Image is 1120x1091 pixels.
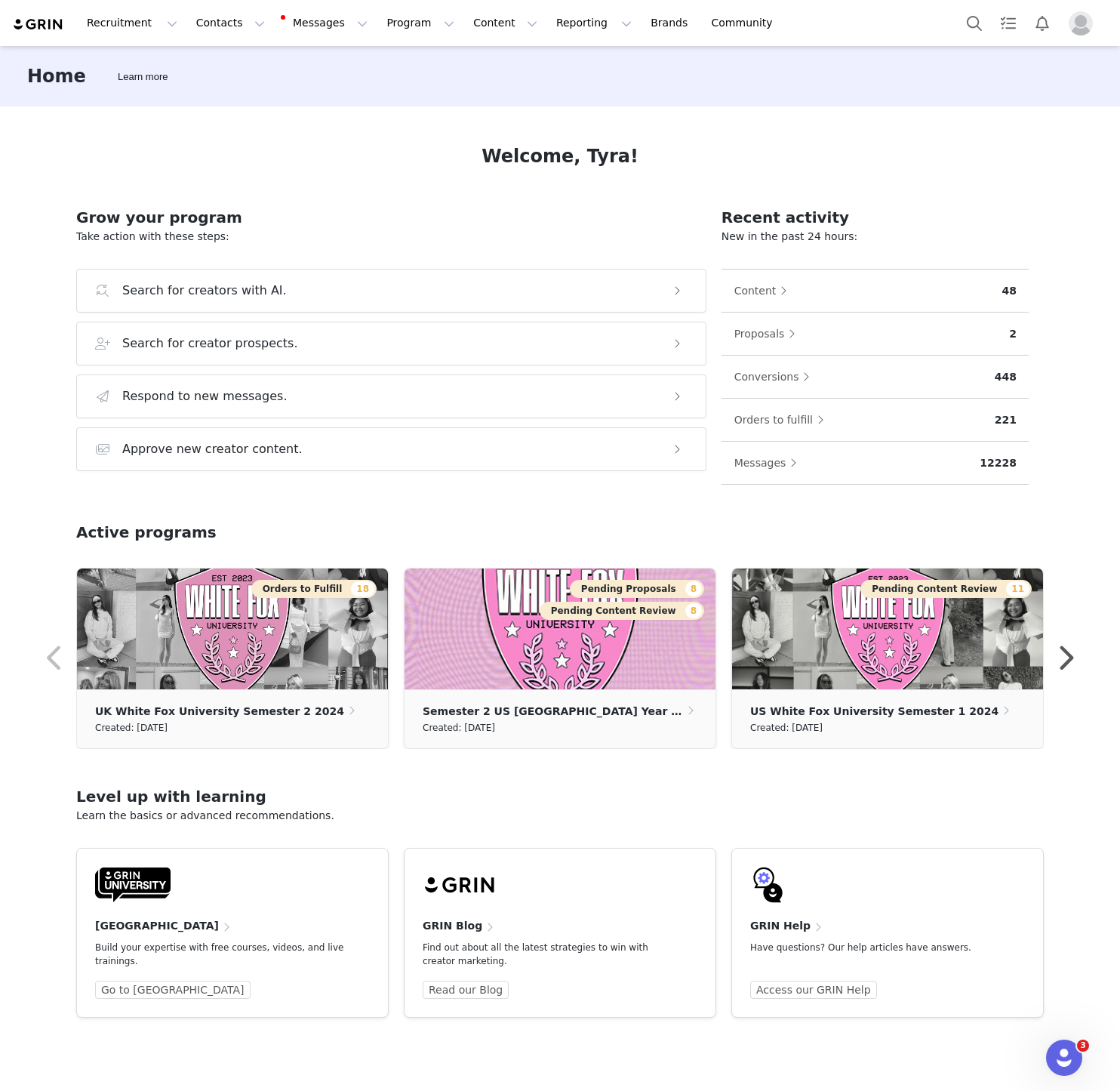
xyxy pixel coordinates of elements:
[1077,1040,1089,1052] span: 3
[76,229,706,245] p: Take action with these steps:
[750,703,998,720] p: US White Fox University Semester 1 2024
[187,6,274,40] button: Contacts
[722,206,1029,229] h2: Recent activity
[464,6,546,40] button: Content
[703,6,789,40] a: Community
[76,521,217,544] h2: Active programs
[377,6,463,40] button: Program
[1002,283,1017,299] p: 48
[734,451,805,475] button: Messages
[95,867,171,903] img: GRIN-University-Logo-Black.svg
[95,703,344,720] p: UK White Fox University Semester 2 2024
[423,720,495,736] small: Created: [DATE]
[122,387,288,405] h3: Respond to new messages.
[405,569,715,689] img: 79df8e27-4179-4891-b4ae-df22988c03c7.jpg
[547,6,641,40] button: Reporting
[27,63,86,90] h3: Home
[1009,326,1017,342] p: 2
[1069,11,1093,35] img: placeholder-profile.jpg
[734,322,804,346] button: Proposals
[423,941,673,968] p: Find out about all the latest strategies to win with creator marketing.
[642,6,701,40] a: Brands
[122,440,303,458] h3: Approve new creator content.
[1046,1040,1082,1076] iframe: Intercom live chat
[76,374,706,418] button: Respond to new messages.
[95,981,251,999] a: Go to [GEOGRAPHIC_DATA]
[423,981,509,999] a: Read our Blog
[423,918,482,934] h4: GRIN Blog
[76,427,706,471] button: Approve new creator content.
[995,412,1017,428] p: 221
[76,808,1044,824] p: Learn the basics or advanced recommendations.
[95,720,168,736] small: Created: [DATE]
[78,6,186,40] button: Recruitment
[750,981,877,999] a: Access our GRIN Help
[122,334,298,353] h3: Search for creator prospects.
[980,455,1017,471] p: 12228
[482,143,638,170] h1: Welcome, Tyra!
[750,918,811,934] h4: GRIN Help
[275,6,377,40] button: Messages
[76,206,706,229] h2: Grow your program
[423,703,684,720] p: Semester 2 US [GEOGRAPHIC_DATA] Year 3 2025
[423,867,498,903] img: grin-logo-black.svg
[750,867,786,903] img: GRIN-help-icon.svg
[540,602,704,620] button: Pending Content Review8
[734,408,832,432] button: Orders to fulfill
[995,369,1017,385] p: 448
[734,279,795,303] button: Content
[77,569,388,689] img: 2c7b809f-9069-405b-89f9-63745adb3176.png
[251,580,377,598] button: Orders to Fulfill18
[734,365,818,389] button: Conversions
[750,720,823,736] small: Created: [DATE]
[76,269,706,313] button: Search for creators with AI.
[570,580,704,598] button: Pending Proposals8
[750,941,1001,954] p: Have questions? Our help articles have answers.
[12,17,65,32] img: grin logo
[732,569,1043,689] img: ddbb7f20-5602-427a-9df6-5ccb1a29f55d.png
[95,918,219,934] h4: [GEOGRAPHIC_DATA]
[95,941,346,968] p: Build your expertise with free courses, videos, and live trainings.
[992,6,1025,40] a: Tasks
[722,229,1029,245] p: New in the past 24 hours:
[122,282,287,300] h3: Search for creators with AI.
[76,785,1044,808] h2: Level up with learning
[1060,11,1108,35] button: Profile
[860,580,1032,598] button: Pending Content Review11
[958,6,991,40] button: Search
[115,69,171,85] div: Tooltip anchor
[1026,6,1059,40] button: Notifications
[76,322,706,365] button: Search for creator prospects.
